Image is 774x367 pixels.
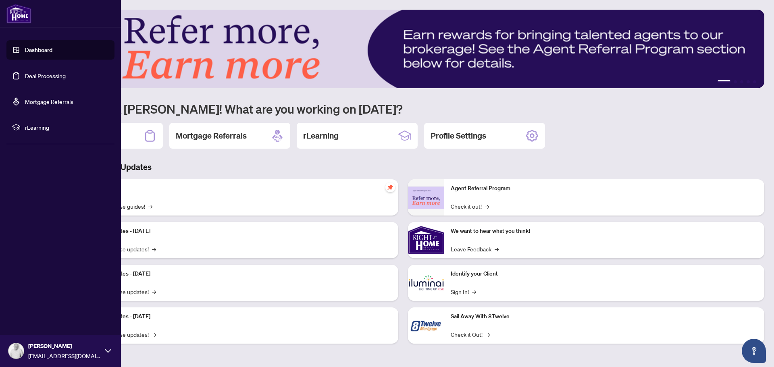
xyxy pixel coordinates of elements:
span: → [472,287,476,296]
img: We want to hear what you think! [408,222,444,258]
span: pushpin [385,182,395,192]
span: → [486,330,490,339]
p: Identify your Client [451,270,758,278]
h1: Welcome back [PERSON_NAME]! What are you working on [DATE]? [42,101,764,116]
p: Sail Away With 8Twelve [451,312,758,321]
span: [EMAIL_ADDRESS][DOMAIN_NAME] [28,351,101,360]
span: rLearning [25,123,109,132]
span: → [152,330,156,339]
a: Check it out!→ [451,202,489,211]
span: → [485,202,489,211]
img: Sail Away With 8Twelve [408,307,444,344]
h2: rLearning [303,130,339,141]
a: Sign In!→ [451,287,476,296]
span: → [148,202,152,211]
img: Identify your Client [408,265,444,301]
a: Dashboard [25,46,52,54]
button: 4 [747,80,750,83]
span: → [152,287,156,296]
img: logo [6,4,31,23]
p: Self-Help [85,184,392,193]
h2: Mortgage Referrals [176,130,247,141]
a: Mortgage Referrals [25,98,73,105]
button: 3 [740,80,743,83]
a: Check it Out!→ [451,330,490,339]
a: Deal Processing [25,72,66,79]
button: 1 [718,80,730,83]
button: 5 [753,80,756,83]
span: [PERSON_NAME] [28,342,101,350]
img: Profile Icon [8,343,24,359]
span: → [152,245,156,253]
p: We want to hear what you think! [451,227,758,236]
p: Platform Updates - [DATE] [85,312,392,321]
h3: Brokerage & Industry Updates [42,162,764,173]
p: Platform Updates - [DATE] [85,270,392,278]
h2: Profile Settings [431,130,486,141]
button: 2 [734,80,737,83]
p: Agent Referral Program [451,184,758,193]
a: Leave Feedback→ [451,245,499,253]
button: Open asap [742,339,766,363]
img: Agent Referral Program [408,187,444,209]
img: Slide 0 [42,10,764,88]
p: Platform Updates - [DATE] [85,227,392,236]
span: → [495,245,499,253]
